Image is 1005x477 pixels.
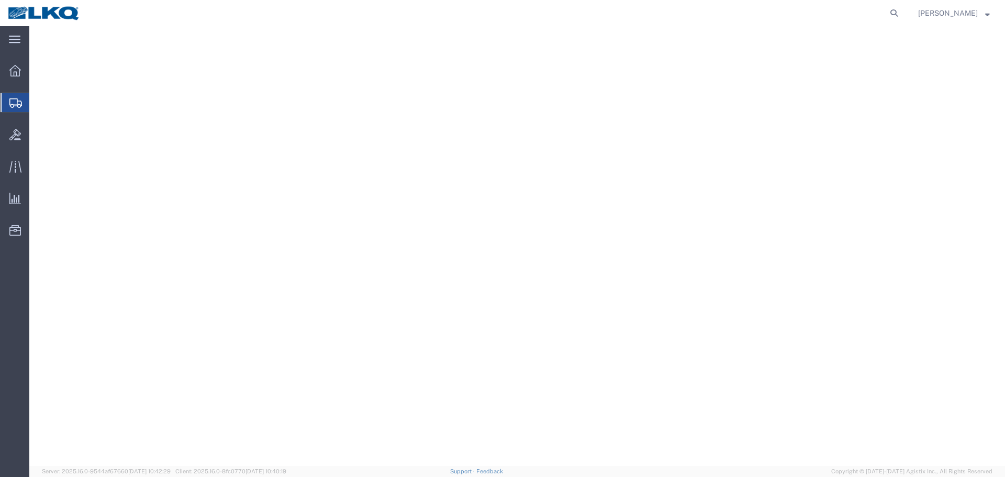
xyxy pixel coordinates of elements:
iframe: FS Legacy Container [29,26,1005,466]
img: logo [7,5,81,21]
span: [DATE] 10:42:29 [128,468,171,474]
a: Feedback [476,468,503,474]
span: [DATE] 10:40:19 [245,468,286,474]
span: Copyright © [DATE]-[DATE] Agistix Inc., All Rights Reserved [831,467,992,476]
span: Server: 2025.16.0-9544af67660 [42,468,171,474]
span: Client: 2025.16.0-8fc0770 [175,468,286,474]
button: [PERSON_NAME] [918,7,990,19]
span: Rajasheker Reddy [918,7,978,19]
a: Support [450,468,476,474]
